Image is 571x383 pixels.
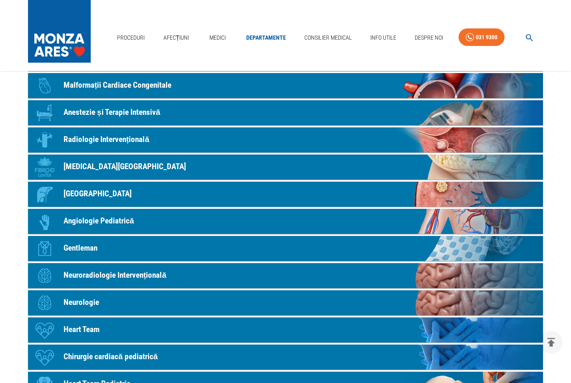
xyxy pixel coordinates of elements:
a: Despre Noi [411,29,446,46]
a: IconHeart Team [28,317,543,342]
a: IconGentleman [28,236,543,261]
p: [MEDICAL_DATA][GEOGRAPHIC_DATA] [64,161,186,173]
p: Neurologie [64,297,99,309]
div: Icon [32,73,57,98]
a: Proceduri [114,29,148,46]
a: Icon[MEDICAL_DATA][GEOGRAPHIC_DATA] [28,155,543,180]
p: Heart Team [64,324,99,336]
a: IconAnestezie și Terapie Intensivă [28,100,543,125]
div: 031 9300 [476,32,497,43]
p: Gentleman [64,242,97,254]
a: IconNeurologie [28,290,543,315]
a: Icon[GEOGRAPHIC_DATA] [28,182,543,207]
button: delete [540,331,563,354]
a: IconMalformații Cardiace Congenitale [28,73,543,98]
a: 031 9300 [459,28,505,46]
div: Icon [32,317,57,342]
a: IconRadiologie Intervențională [28,127,543,152]
a: Afecțiuni [160,29,193,46]
a: IconNeuroradiologie Intervențională [28,263,543,288]
p: Chirurgie cardiacă pediatrică [64,351,158,363]
div: Icon [32,100,57,125]
p: [GEOGRAPHIC_DATA] [64,188,132,200]
a: IconChirurgie cardiacă pediatrică [28,345,543,370]
a: IconAngiologie Pediatrică [28,209,543,234]
a: Consilier Medical [301,29,355,46]
div: Icon [32,236,57,261]
p: Malformații Cardiace Congenitale [64,79,171,91]
p: Radiologie Intervențională [64,134,149,146]
div: Icon [32,263,57,288]
div: Icon [32,182,57,207]
div: Icon [32,127,57,152]
p: Neuroradiologie Intervențională [64,269,166,282]
a: Departamente [243,29,289,46]
a: Info Utile [367,29,400,46]
p: Angiologie Pediatrică [64,215,134,227]
div: Icon [32,209,57,234]
div: Icon [32,290,57,315]
p: Anestezie și Terapie Intensivă [64,107,160,119]
div: Icon [32,155,57,180]
a: Medici [204,29,231,46]
div: Icon [32,345,57,370]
